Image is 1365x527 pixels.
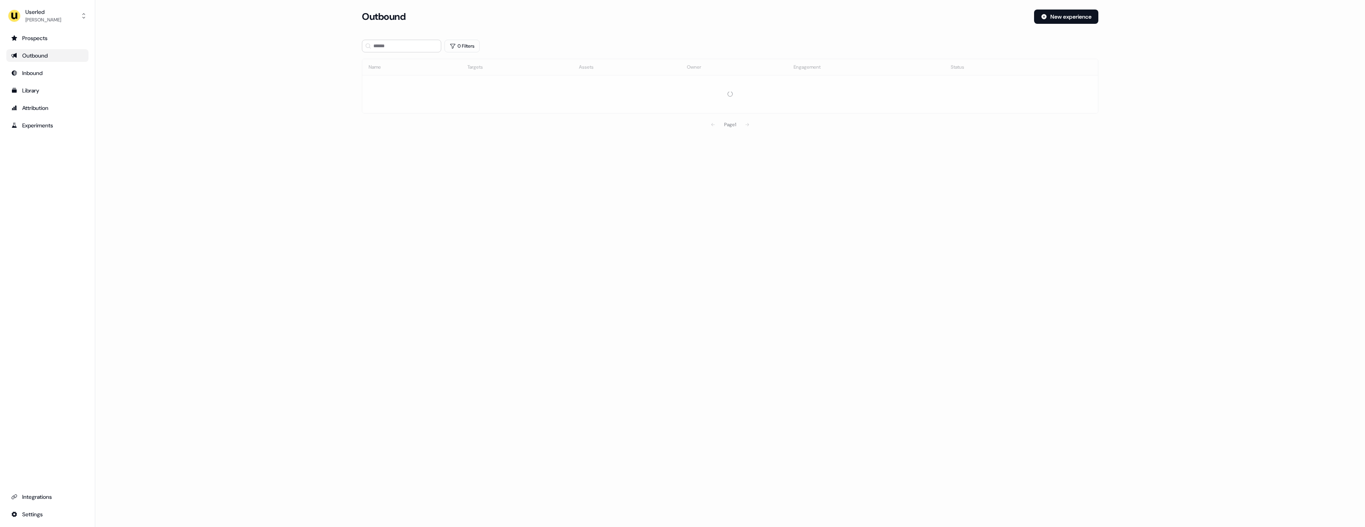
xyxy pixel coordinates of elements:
[6,119,88,132] a: Go to experiments
[6,508,88,521] a: Go to integrations
[6,6,88,25] button: Userled[PERSON_NAME]
[6,32,88,44] a: Go to prospects
[11,104,84,112] div: Attribution
[11,87,84,94] div: Library
[11,69,84,77] div: Inbound
[11,34,84,42] div: Prospects
[1034,10,1098,24] button: New experience
[25,8,61,16] div: Userled
[444,40,480,52] button: 0 Filters
[6,84,88,97] a: Go to templates
[11,510,84,518] div: Settings
[25,16,61,24] div: [PERSON_NAME]
[11,493,84,501] div: Integrations
[6,67,88,79] a: Go to Inbound
[6,49,88,62] a: Go to outbound experience
[11,121,84,129] div: Experiments
[362,11,406,23] h3: Outbound
[6,490,88,503] a: Go to integrations
[6,102,88,114] a: Go to attribution
[11,52,84,60] div: Outbound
